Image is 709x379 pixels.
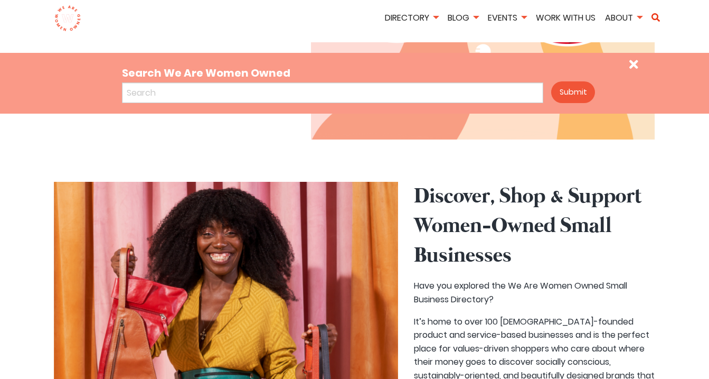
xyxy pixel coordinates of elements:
a: Search [648,13,664,22]
input: Search [122,82,544,103]
li: Directory [381,11,442,26]
a: About [601,12,646,24]
button: Submit [551,81,595,103]
label: Search We Are Women Owned [122,63,544,82]
a: Events [484,12,530,24]
li: About [601,11,646,26]
p: Have you explored the We Are Women Owned Small Business Directory? [414,279,656,306]
a: Blog [444,12,482,24]
li: Events [484,11,530,26]
a: Work With Us [532,12,599,24]
h2: Discover, Shop & Support Women-Owned Small Businesses [414,182,656,271]
a: Directory [381,12,442,24]
li: Blog [444,11,482,26]
img: logo [54,5,81,32]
